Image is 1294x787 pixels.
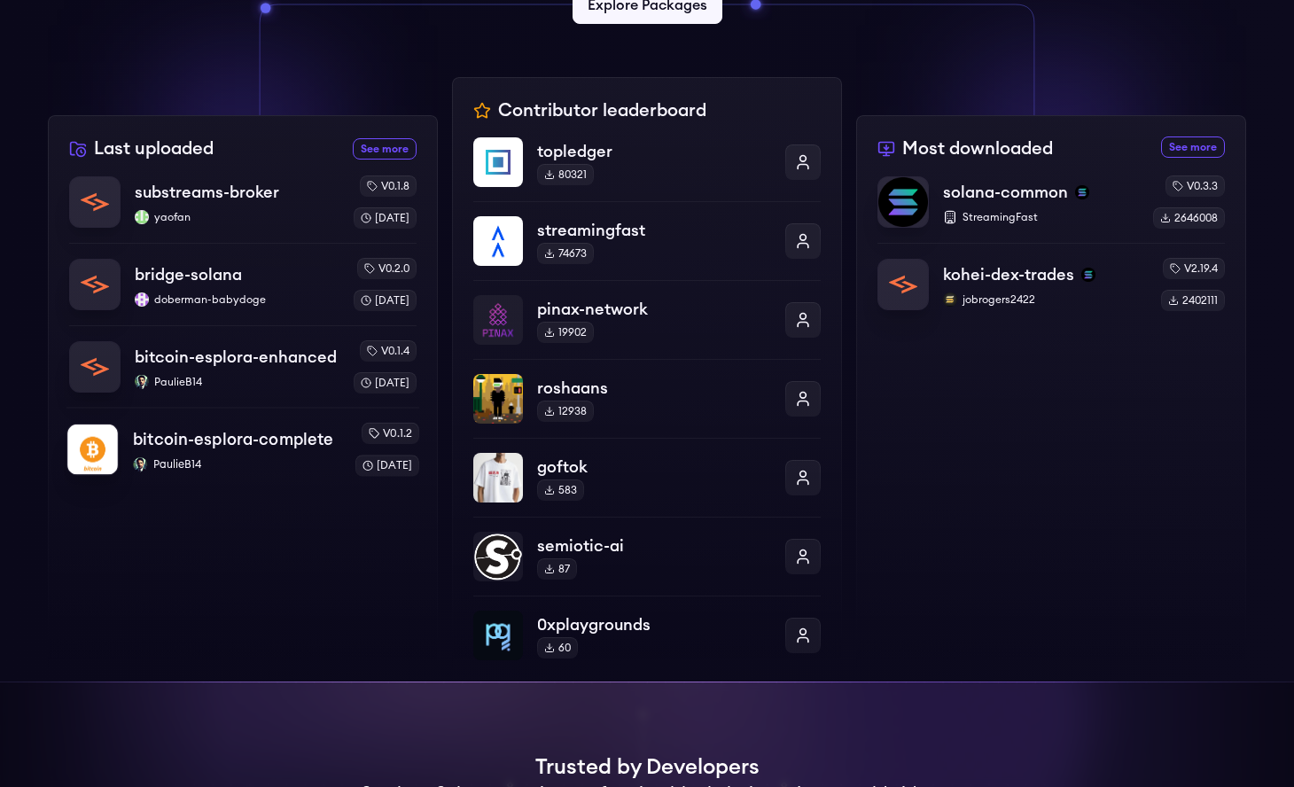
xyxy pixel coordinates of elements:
div: v0.1.4 [360,340,417,362]
div: 87 [537,558,577,580]
img: bitcoin-esplora-complete [67,425,118,475]
a: 0xplaygrounds0xplaygrounds60 [473,596,821,660]
p: PaulieB14 [133,457,340,471]
img: substreams-broker [70,177,120,227]
a: See more most downloaded packages [1161,136,1225,158]
div: v0.1.2 [362,423,419,444]
p: roshaans [537,376,771,401]
p: streamingfast [537,218,771,243]
a: goftokgoftok583 [473,438,821,517]
div: 80321 [537,164,594,185]
img: yaofan [135,210,149,224]
div: 2646008 [1153,207,1225,229]
img: goftok [473,453,523,503]
div: v2.19.4 [1163,258,1225,279]
p: semiotic-ai [537,534,771,558]
a: streamingfaststreamingfast74673 [473,201,821,280]
img: PaulieB14 [133,457,147,471]
img: solana [1075,185,1089,199]
img: doberman-babydoge [135,292,149,307]
div: [DATE] [355,455,419,476]
a: kohei-dex-tradeskohei-dex-tradessolanajobrogers2422jobrogers2422v2.19.42402111 [877,243,1225,311]
div: 60 [537,637,578,658]
p: topledger [537,139,771,164]
img: PaulieB14 [135,375,149,389]
img: jobrogers2422 [943,292,957,307]
p: substreams-broker [135,180,279,205]
a: semiotic-aisemiotic-ai87 [473,517,821,596]
a: bitcoin-esplora-enhancedbitcoin-esplora-enhancedPaulieB14PaulieB14v0.1.4[DATE] [69,325,417,408]
img: 0xplaygrounds [473,611,523,660]
p: PaulieB14 [135,375,339,389]
p: goftok [537,455,771,479]
p: 0xplaygrounds [537,612,771,637]
a: bitcoin-esplora-completebitcoin-esplora-completePaulieB14PaulieB14v0.1.2[DATE] [66,407,419,476]
div: [DATE] [354,207,417,229]
p: StreamingFast [943,210,1139,224]
div: [DATE] [354,290,417,311]
a: topledgertopledger80321 [473,137,821,201]
p: kohei-dex-trades [943,262,1074,287]
a: solana-commonsolana-commonsolanaStreamingFastv0.3.32646008 [877,175,1225,243]
div: v0.2.0 [357,258,417,279]
p: bitcoin-esplora-complete [133,427,333,452]
p: yaofan [135,210,339,224]
img: roshaans [473,374,523,424]
div: 19902 [537,322,594,343]
img: bridge-solana [70,260,120,309]
p: solana-common [943,180,1068,205]
a: See more recently uploaded packages [353,138,417,160]
div: v0.3.3 [1165,175,1225,197]
h1: Trusted by Developers [535,753,760,782]
img: solana [1081,268,1095,282]
img: solana-common [878,177,928,227]
img: kohei-dex-trades [878,260,928,309]
div: [DATE] [354,372,417,393]
div: 74673 [537,243,594,264]
div: v0.1.8 [360,175,417,197]
div: 2402111 [1161,290,1225,311]
a: substreams-brokersubstreams-brokeryaofanyaofanv0.1.8[DATE] [69,175,417,243]
img: streamingfast [473,216,523,266]
a: bridge-solanabridge-solanadoberman-babydogedoberman-babydogev0.2.0[DATE] [69,243,417,325]
img: bitcoin-esplora-enhanced [70,342,120,392]
div: 12938 [537,401,594,422]
img: topledger [473,137,523,187]
p: doberman-babydoge [135,292,339,307]
div: 583 [537,479,584,501]
p: bridge-solana [135,262,242,287]
img: semiotic-ai [473,532,523,581]
p: bitcoin-esplora-enhanced [135,345,337,370]
a: pinax-networkpinax-network19902 [473,280,821,359]
p: jobrogers2422 [943,292,1147,307]
a: roshaansroshaans12938 [473,359,821,438]
p: pinax-network [537,297,771,322]
img: pinax-network [473,295,523,345]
